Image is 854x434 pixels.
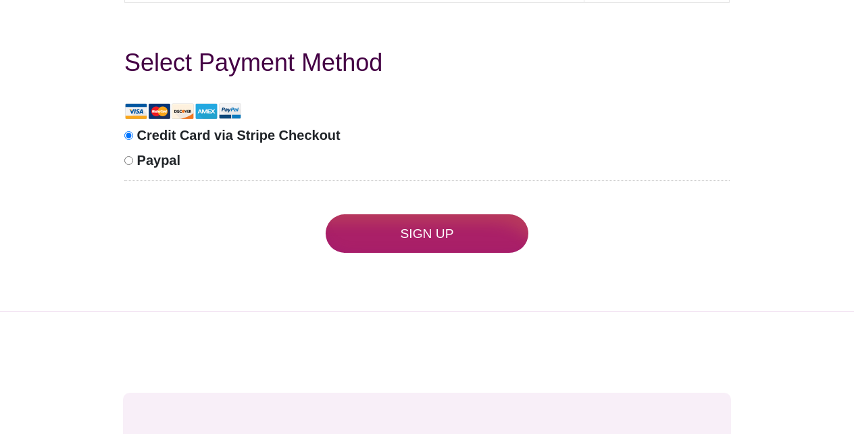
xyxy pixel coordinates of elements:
[124,156,133,165] input: Paypal
[218,101,242,122] img: PayPal
[124,43,730,82] h3: Select Payment Method
[137,153,180,168] span: Paypal
[124,131,133,140] input: Credit Card via Stripe Checkout
[326,214,528,253] input: Sign Up
[124,101,218,122] img: Stripe
[137,128,341,143] span: Credit Card via Stripe Checkout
